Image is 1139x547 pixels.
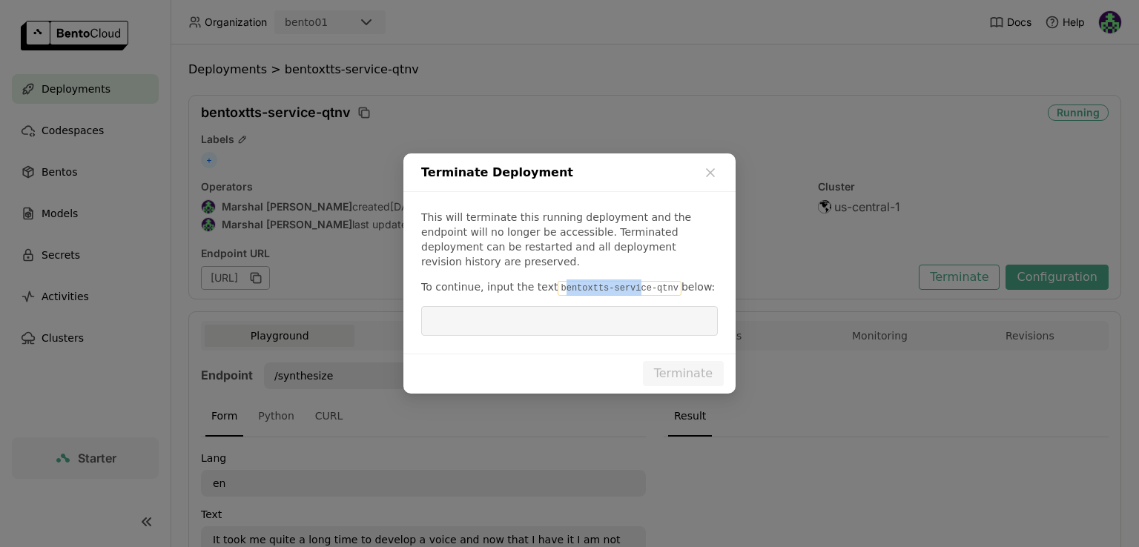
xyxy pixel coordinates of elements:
button: Terminate [643,361,724,386]
code: bentoxtts-service-qtnv [558,281,681,296]
p: This will terminate this running deployment and the endpoint will no longer be accessible. Termin... [421,210,718,269]
div: Terminate Deployment [403,153,736,192]
div: dialog [403,153,736,394]
span: To continue, input the text [421,281,558,293]
span: below: [681,281,715,293]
